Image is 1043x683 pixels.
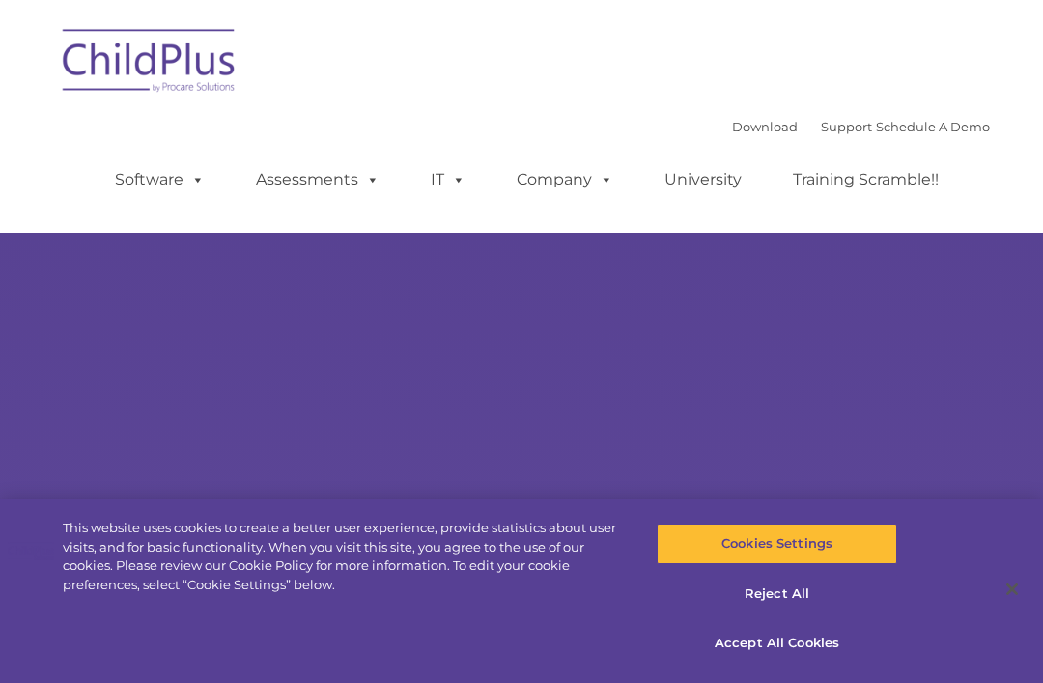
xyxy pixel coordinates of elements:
a: Support [821,119,872,134]
button: Close [991,568,1033,611]
a: University [645,160,761,199]
div: This website uses cookies to create a better user experience, provide statistics about user visit... [63,519,626,594]
a: Training Scramble!! [774,160,958,199]
a: Assessments [237,160,399,199]
a: Company [497,160,633,199]
font: | [732,119,990,134]
a: Software [96,160,224,199]
a: Download [732,119,798,134]
button: Reject All [657,574,896,614]
a: Schedule A Demo [876,119,990,134]
a: IT [411,160,485,199]
img: ChildPlus by Procare Solutions [53,15,246,112]
button: Cookies Settings [657,524,896,564]
button: Accept All Cookies [657,623,896,664]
